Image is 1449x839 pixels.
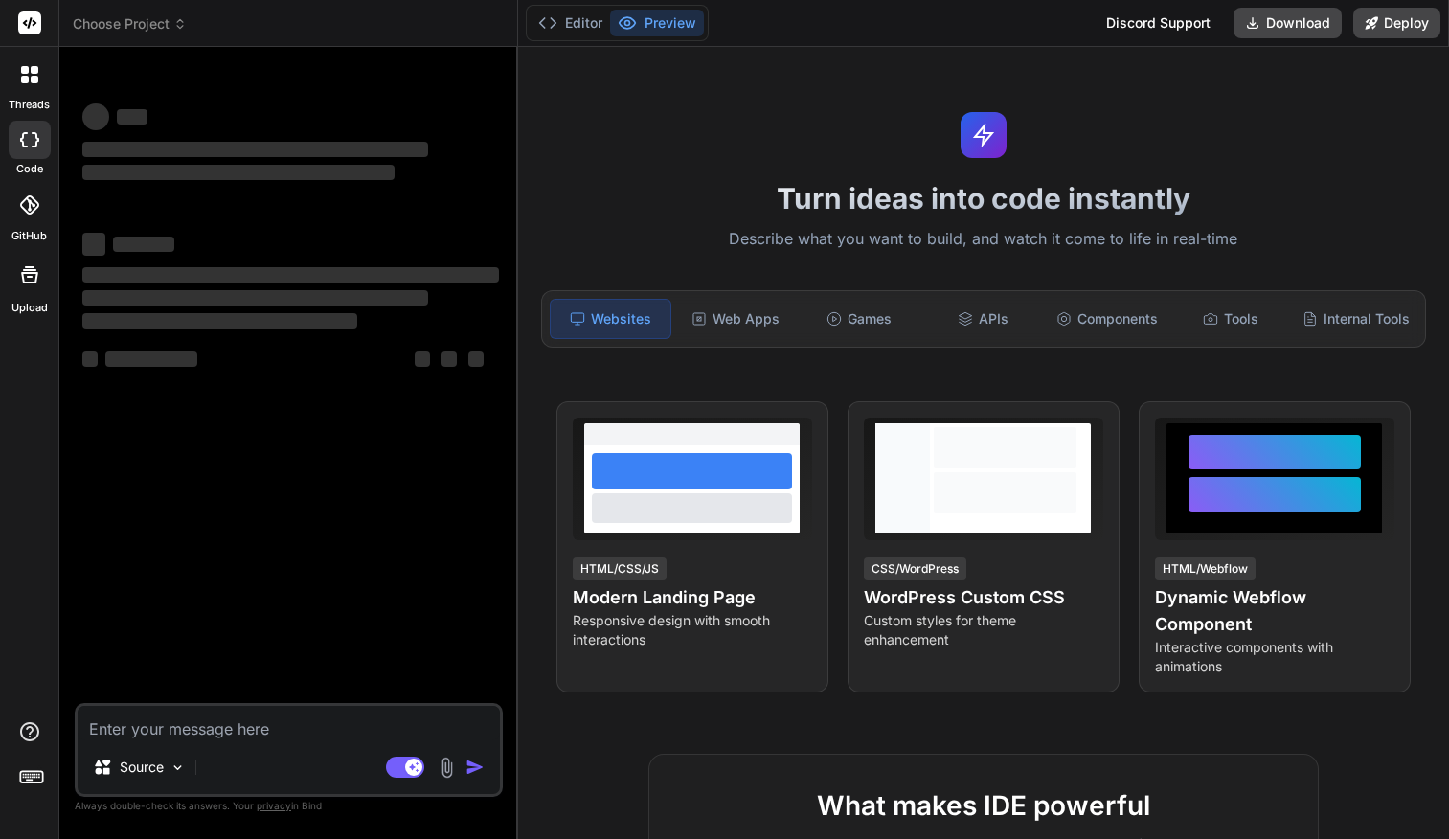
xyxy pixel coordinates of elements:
span: ‌ [441,351,457,367]
h4: WordPress Custom CSS [864,584,1103,611]
span: ‌ [105,351,197,367]
label: threads [9,97,50,113]
h1: Turn ideas into code instantly [530,181,1438,215]
div: Components [1047,299,1166,339]
span: Choose Project [73,14,187,34]
label: GitHub [11,228,47,244]
label: code [16,161,43,177]
span: ‌ [117,109,147,125]
span: ‌ [82,351,98,367]
div: HTML/Webflow [1155,557,1256,580]
img: Pick Models [170,760,186,776]
span: ‌ [113,237,174,252]
label: Upload [11,300,48,316]
div: APIs [923,299,1043,339]
img: attachment [436,757,458,779]
h2: What makes IDE powerful [680,785,1287,826]
div: Websites [550,299,671,339]
h4: Dynamic Webflow Component [1155,584,1394,638]
p: Describe what you want to build, and watch it come to life in real-time [530,227,1438,252]
div: Games [800,299,919,339]
span: ‌ [82,290,428,306]
p: Interactive components with animations [1155,638,1394,676]
button: Deploy [1353,8,1440,38]
div: Internal Tools [1295,299,1417,339]
img: icon [465,758,485,777]
div: Discord Support [1095,8,1222,38]
div: HTML/CSS/JS [573,557,667,580]
span: ‌ [82,267,499,283]
div: Web Apps [675,299,795,339]
button: Editor [531,10,610,36]
div: Tools [1171,299,1291,339]
div: CSS/WordPress [864,557,966,580]
span: ‌ [415,351,430,367]
span: ‌ [82,233,105,256]
p: Responsive design with smooth interactions [573,611,812,649]
span: ‌ [468,351,484,367]
span: ‌ [82,142,428,157]
p: Custom styles for theme enhancement [864,611,1103,649]
button: Download [1234,8,1342,38]
button: Preview [610,10,704,36]
p: Always double-check its answers. Your in Bind [75,797,503,815]
span: privacy [257,800,291,811]
span: ‌ [82,313,357,329]
h4: Modern Landing Page [573,584,812,611]
span: ‌ [82,165,395,180]
span: ‌ [82,103,109,130]
p: Source [120,758,164,777]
